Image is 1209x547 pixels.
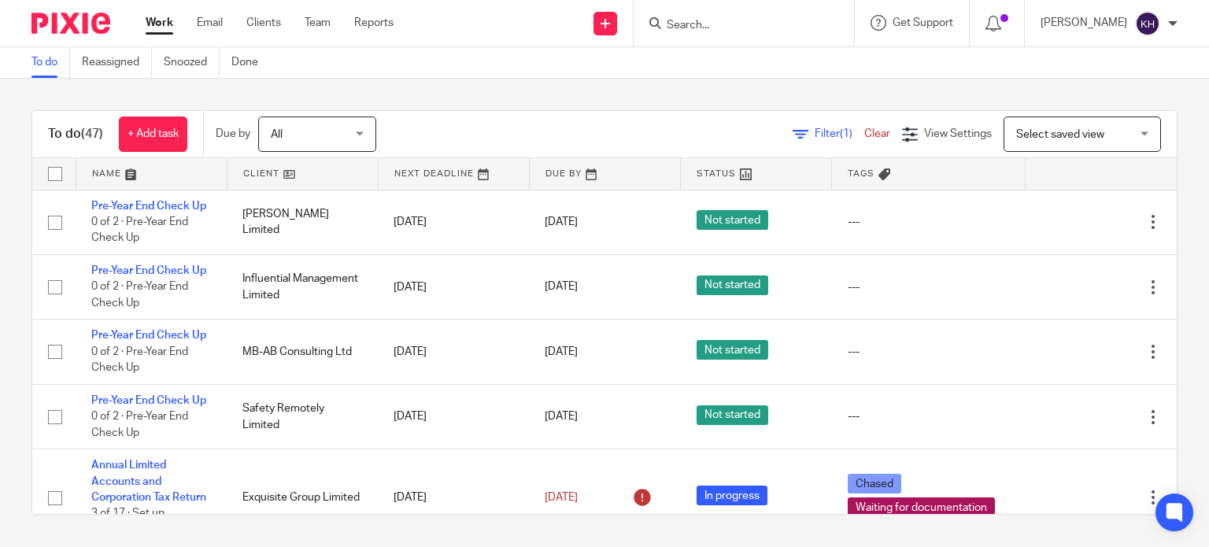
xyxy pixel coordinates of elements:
[1041,15,1127,31] p: [PERSON_NAME]
[545,492,578,503] span: [DATE]
[227,254,378,319] td: Influential Management Limited
[227,190,378,254] td: [PERSON_NAME] Limited
[227,384,378,449] td: Safety Remotely Limited
[545,412,578,423] span: [DATE]
[697,275,768,295] span: Not started
[378,384,529,449] td: [DATE]
[82,47,152,78] a: Reassigned
[545,282,578,293] span: [DATE]
[91,346,188,374] span: 0 of 2 · Pre-Year End Check Up
[197,15,223,31] a: Email
[697,486,767,505] span: In progress
[91,395,206,406] a: Pre-Year End Check Up
[848,214,1010,230] div: ---
[840,128,852,139] span: (1)
[305,15,331,31] a: Team
[665,19,807,33] input: Search
[848,344,1010,360] div: ---
[271,129,283,140] span: All
[91,265,206,276] a: Pre-Year End Check Up
[146,15,173,31] a: Work
[227,320,378,384] td: MB-AB Consulting Ltd
[893,17,953,28] span: Get Support
[31,13,110,34] img: Pixie
[378,254,529,319] td: [DATE]
[864,128,890,139] a: Clear
[216,126,250,142] p: Due by
[545,346,578,357] span: [DATE]
[378,320,529,384] td: [DATE]
[697,405,768,425] span: Not started
[848,497,995,517] span: Waiting for documentation
[545,216,578,227] span: [DATE]
[848,408,1010,424] div: ---
[81,128,103,140] span: (47)
[378,449,529,546] td: [DATE]
[91,282,188,309] span: 0 of 2 · Pre-Year End Check Up
[848,169,874,178] span: Tags
[354,15,394,31] a: Reports
[119,116,187,152] a: + Add task
[91,411,188,438] span: 0 of 2 · Pre-Year End Check Up
[31,47,70,78] a: To do
[697,210,768,230] span: Not started
[815,128,864,139] span: Filter
[1016,129,1104,140] span: Select saved view
[924,128,992,139] span: View Settings
[246,15,281,31] a: Clients
[227,449,378,546] td: Exquisite Group Limited
[164,47,220,78] a: Snoozed
[697,340,768,360] span: Not started
[48,126,103,142] h1: To do
[91,216,188,244] span: 0 of 2 · Pre-Year End Check Up
[1135,11,1160,36] img: svg%3E
[231,47,270,78] a: Done
[848,279,1010,295] div: ---
[91,460,206,503] a: Annual Limited Accounts and Corporation Tax Return
[91,330,206,341] a: Pre-Year End Check Up
[91,201,206,212] a: Pre-Year End Check Up
[91,508,165,536] span: 3 of 17 · Set up Workpapers
[848,474,901,493] span: Chased
[378,190,529,254] td: [DATE]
